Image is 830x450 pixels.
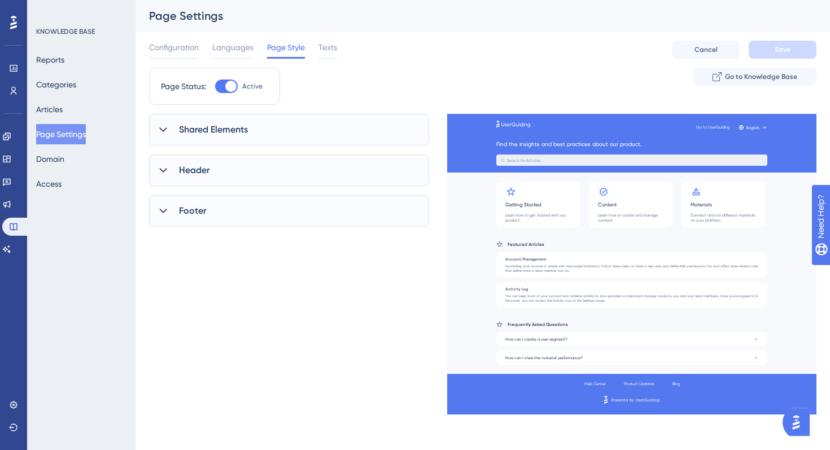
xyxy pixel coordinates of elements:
[672,41,740,59] button: Cancel
[693,68,816,86] button: Go to Knowledge Base
[36,99,63,120] button: Articles
[775,45,790,54] span: Save
[267,41,305,54] span: Page Style
[749,41,816,59] button: Save
[725,72,797,81] span: Go to Knowledge Base
[36,50,64,70] button: Reports
[36,149,64,169] button: Domain
[179,123,248,136] span: Shared Elements
[179,164,209,177] span: Header
[36,174,62,194] button: Access
[179,204,206,218] span: Footer
[149,8,788,24] div: Page Settings
[36,74,76,95] button: Categories
[318,41,337,54] span: Texts
[27,3,71,16] span: Need Help?
[694,45,718,54] span: Cancel
[36,124,86,144] button: Page Settings
[212,41,254,54] span: Languages
[36,27,95,36] div: KNOWLEDGE BASE
[242,82,263,91] span: Active
[149,41,199,54] span: Configuration
[783,405,816,439] iframe: UserGuiding AI Assistant Launcher
[161,80,206,93] div: Page Status:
